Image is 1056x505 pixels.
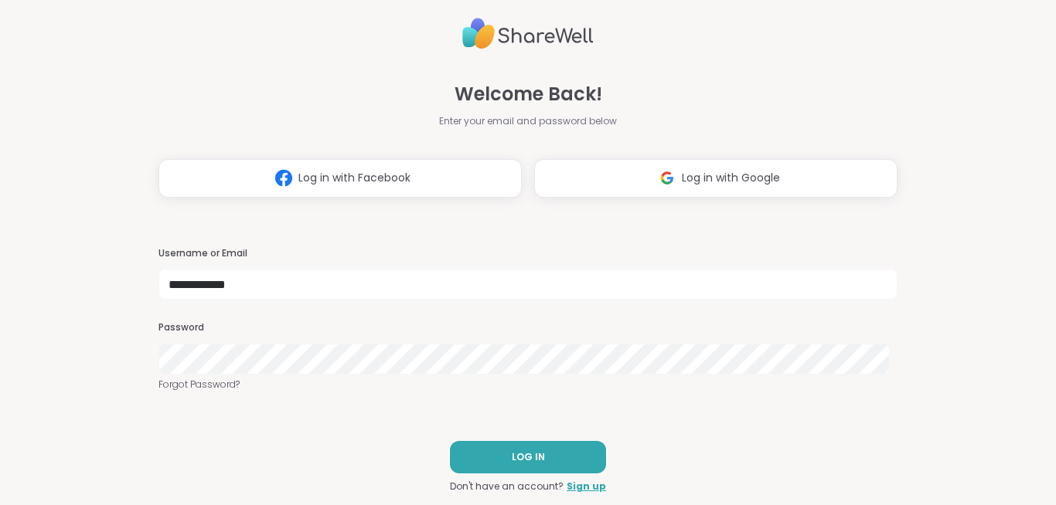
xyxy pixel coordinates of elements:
[158,247,898,260] h3: Username or Email
[450,441,606,473] button: LOG IN
[462,12,594,56] img: ShareWell Logo
[158,159,522,198] button: Log in with Facebook
[158,321,898,334] h3: Password
[512,450,545,464] span: LOG IN
[455,80,602,108] span: Welcome Back!
[450,480,564,493] span: Don't have an account?
[439,114,617,128] span: Enter your email and password below
[567,480,606,493] a: Sign up
[298,170,410,186] span: Log in with Facebook
[682,170,780,186] span: Log in with Google
[158,378,898,391] a: Forgot Password?
[652,164,682,192] img: ShareWell Logomark
[269,164,298,192] img: ShareWell Logomark
[534,159,898,198] button: Log in with Google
